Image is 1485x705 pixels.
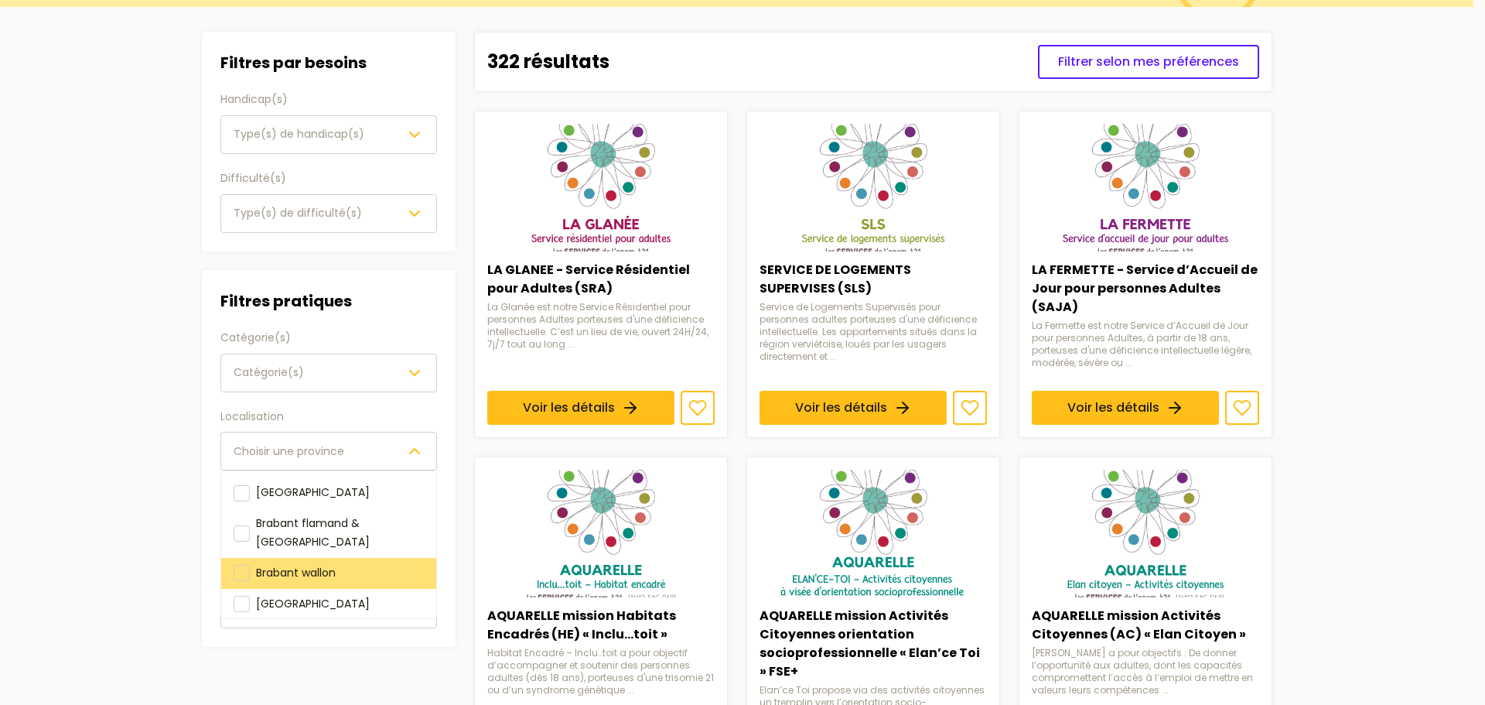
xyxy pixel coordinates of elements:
div: Choisir une province [220,471,437,619]
button: Choisir une province [220,432,437,471]
span: [GEOGRAPHIC_DATA] [256,596,370,611]
span: [GEOGRAPHIC_DATA] [256,484,370,500]
span: Brabant flamand & [GEOGRAPHIC_DATA] [256,515,370,549]
span: Brabant wallon [256,565,336,580]
span: Choisir une province [234,443,344,459]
